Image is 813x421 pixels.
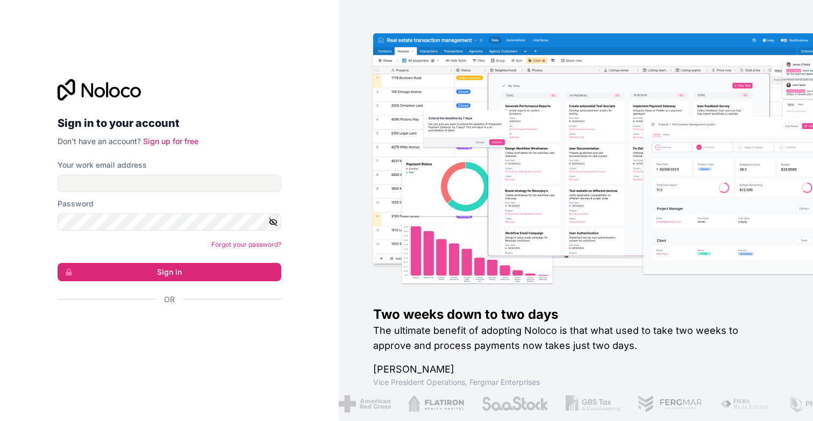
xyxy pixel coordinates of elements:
[720,395,771,412] img: /assets/fiera-fwj2N5v4.png
[58,160,147,170] label: Your work email address
[408,395,464,412] img: /assets/flatiron-C8eUkumj.png
[373,323,779,353] h2: The ultimate benefit of adopting Noloco is that what used to take two weeks to approve and proces...
[58,113,281,133] h2: Sign in to your account
[58,175,281,192] input: Email address
[58,137,141,146] span: Don't have an account?
[143,137,198,146] a: Sign up for free
[58,263,281,281] button: Sign in
[373,362,779,377] h1: [PERSON_NAME]
[373,377,779,388] h1: Vice President Operations , Fergmar Enterprises
[164,294,175,305] span: Or
[339,395,391,412] img: /assets/american-red-cross-BAupjrZR.png
[211,240,281,248] a: Forgot your password?
[58,198,94,209] label: Password
[566,395,621,412] img: /assets/gbstax-C-GtDUiK.png
[373,306,779,323] h1: Two weeks down to two days
[481,395,548,412] img: /assets/saastock-C6Zbiodz.png
[637,395,703,412] img: /assets/fergmar-CudnrXN5.png
[58,213,281,231] input: Password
